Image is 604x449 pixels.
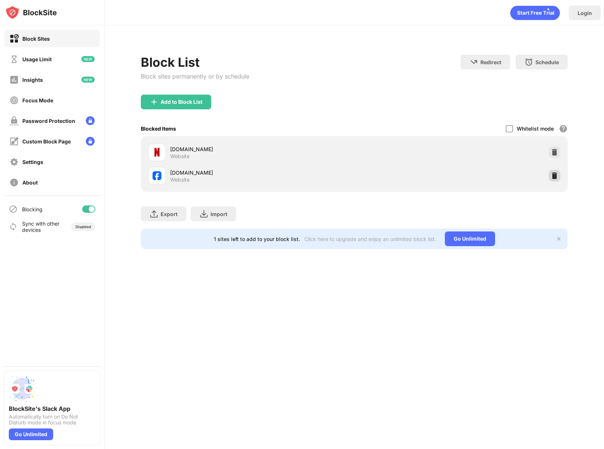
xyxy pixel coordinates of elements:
div: Custom Block Page [22,138,71,145]
div: Schedule [535,59,559,65]
div: 1 sites left to add to your block list. [214,236,300,242]
div: Go Unlimited [9,428,53,440]
div: Whitelist mode [517,125,554,132]
div: Block sites permanently or by schedule [141,73,249,80]
div: Usage Limit [22,56,52,62]
div: Go Unlimited [445,231,495,246]
div: Export [161,211,177,217]
div: Blocked Items [141,125,176,132]
img: password-protection-off.svg [10,116,19,125]
img: blocking-icon.svg [9,205,18,213]
div: BlockSite's Slack App [9,405,95,412]
div: Import [211,211,227,217]
div: Click here to upgrade and enjoy an unlimited block list. [304,236,436,242]
img: settings-off.svg [10,157,19,167]
img: time-usage-off.svg [10,55,19,64]
img: push-slack.svg [9,376,35,402]
div: Block Sites [22,36,50,42]
img: focus-off.svg [10,96,19,105]
img: favicons [153,171,161,180]
div: Website [170,153,190,160]
img: new-icon.svg [81,56,95,62]
div: Password Protection [22,118,75,124]
div: About [22,179,38,186]
div: Redirect [480,59,501,65]
div: Add to Block List [161,99,202,105]
img: about-off.svg [10,178,19,187]
div: [DOMAIN_NAME] [170,145,354,153]
img: favicons [153,148,161,157]
div: Settings [22,159,43,165]
div: animation [510,6,560,20]
img: block-on.svg [10,34,19,43]
img: sync-icon.svg [9,222,18,231]
div: Blocking [22,206,43,212]
img: lock-menu.svg [86,116,95,125]
img: new-icon.svg [81,77,95,83]
div: Disabled [76,224,91,229]
div: Sync with other devices [22,220,60,233]
div: Website [170,176,190,183]
div: Login [578,10,592,16]
div: Automatically turn on Do Not Disturb mode in focus mode [9,414,95,426]
img: x-button.svg [556,236,562,242]
div: Insights [22,77,43,83]
img: lock-menu.svg [86,137,95,146]
div: Focus Mode [22,97,53,103]
div: [DOMAIN_NAME] [170,169,354,176]
img: insights-off.svg [10,75,19,84]
img: customize-block-page-off.svg [10,137,19,146]
div: Block List [141,55,249,70]
img: logo-blocksite.svg [5,5,57,20]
